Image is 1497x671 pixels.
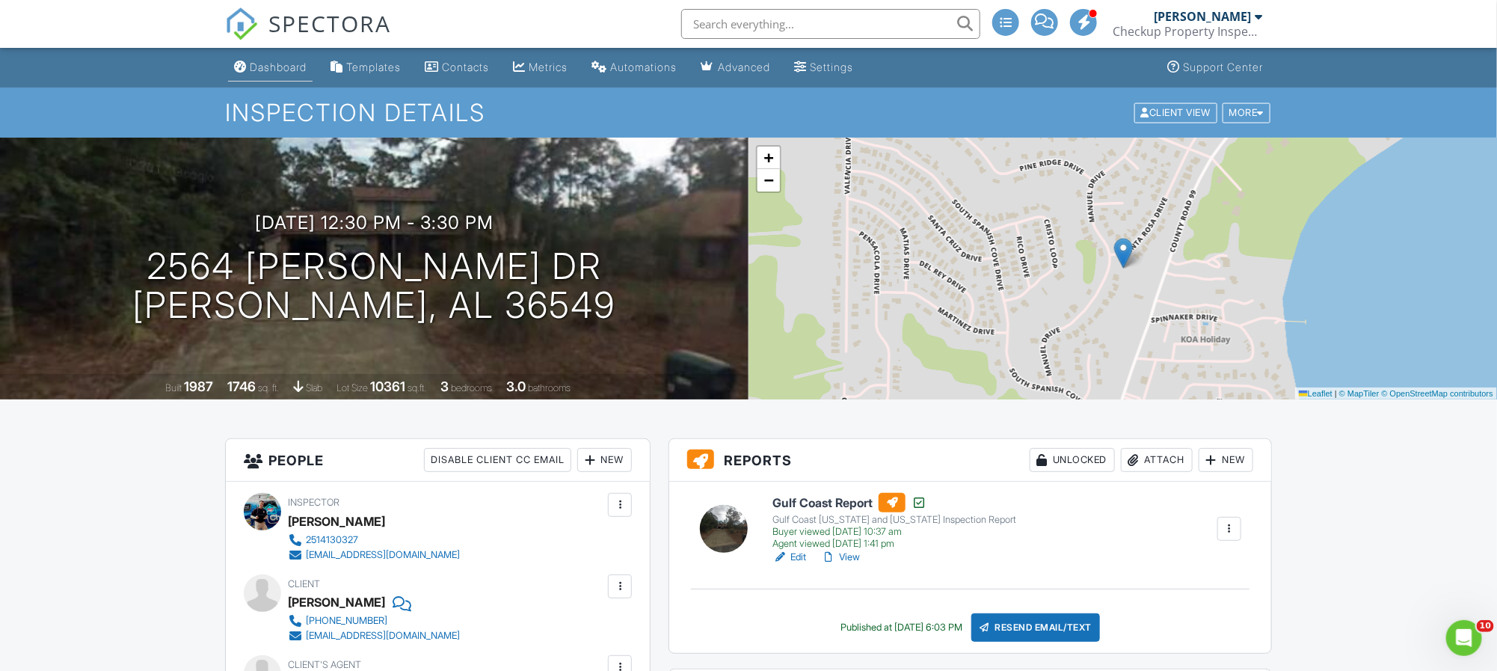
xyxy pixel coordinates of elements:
[1477,620,1494,632] span: 10
[772,538,1016,550] div: Agent viewed [DATE] 1:41 pm
[185,379,214,394] div: 1987
[681,9,980,39] input: Search everything...
[441,379,449,394] div: 3
[133,247,616,326] h1: 2564 [PERSON_NAME] Dr [PERSON_NAME], AL 36549
[306,630,460,642] div: [EMAIL_ADDRESS][DOMAIN_NAME]
[529,382,571,393] span: bathrooms
[1114,238,1133,269] img: Marker
[306,615,387,627] div: [PHONE_NUMBER]
[307,382,323,393] span: slab
[408,382,427,393] span: sq.ft.
[1199,448,1253,472] div: New
[764,148,774,167] span: +
[288,578,320,589] span: Client
[442,61,489,73] div: Contacts
[325,54,407,82] a: Templates
[255,212,494,233] h3: [DATE] 12:30 pm - 3:30 pm
[788,54,859,82] a: Settings
[1134,102,1217,123] div: Client View
[1121,448,1193,472] div: Attach
[1161,54,1269,82] a: Support Center
[585,54,683,82] a: Automations (Basic)
[529,61,568,73] div: Metrics
[772,526,1016,538] div: Buyer viewed [DATE] 10:37 am
[577,448,632,472] div: New
[288,497,339,508] span: Inspector
[225,7,258,40] img: The Best Home Inspection Software - Spectora
[424,448,571,472] div: Disable Client CC Email
[772,550,806,565] a: Edit
[772,493,1016,512] h6: Gulf Coast Report
[288,659,361,670] span: Client's Agent
[225,20,391,52] a: SPECTORA
[306,549,460,561] div: [EMAIL_ADDRESS][DOMAIN_NAME]
[288,591,385,613] div: [PERSON_NAME]
[971,613,1100,642] div: Resend Email/Text
[757,169,780,192] a: Zoom out
[1113,24,1262,39] div: Checkup Property Inspections LLC
[1335,389,1337,398] span: |
[225,99,1272,126] h1: Inspection Details
[772,493,1016,550] a: Gulf Coast Report Gulf Coast [US_STATE] and [US_STATE] Inspection Report Buyer viewed [DATE] 10:3...
[452,382,493,393] span: bedrooms
[419,54,495,82] a: Contacts
[1446,620,1482,656] iframe: Intercom live chat
[228,379,256,394] div: 1746
[840,622,962,634] div: Published at [DATE] 6:03 PM
[250,61,307,73] div: Dashboard
[810,61,853,73] div: Settings
[821,550,860,565] a: View
[772,514,1016,526] div: Gulf Coast [US_STATE] and [US_STATE] Inspection Report
[1339,389,1380,398] a: © MapTiler
[228,54,313,82] a: Dashboard
[306,534,358,546] div: 2514130327
[226,439,650,482] h3: People
[288,628,460,643] a: [EMAIL_ADDRESS][DOMAIN_NAME]
[764,171,774,189] span: −
[1030,448,1115,472] div: Unlocked
[259,382,280,393] span: sq. ft.
[288,548,460,563] a: [EMAIL_ADDRESS][DOMAIN_NAME]
[669,439,1271,482] h3: Reports
[1223,102,1271,123] div: More
[507,54,574,82] a: Metrics
[337,382,369,393] span: Lot Size
[1154,9,1251,24] div: [PERSON_NAME]
[288,533,460,548] a: 2514130327
[371,379,406,394] div: 10361
[1183,61,1263,73] div: Support Center
[695,54,776,82] a: Advanced
[610,61,677,73] div: Automations
[166,382,182,393] span: Built
[288,510,385,533] div: [PERSON_NAME]
[288,613,460,628] a: [PHONE_NUMBER]
[757,147,780,169] a: Zoom in
[1133,106,1221,117] a: Client View
[718,61,770,73] div: Advanced
[1382,389,1493,398] a: © OpenStreetMap contributors
[1299,389,1332,398] a: Leaflet
[346,61,401,73] div: Templates
[507,379,526,394] div: 3.0
[268,7,391,39] span: SPECTORA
